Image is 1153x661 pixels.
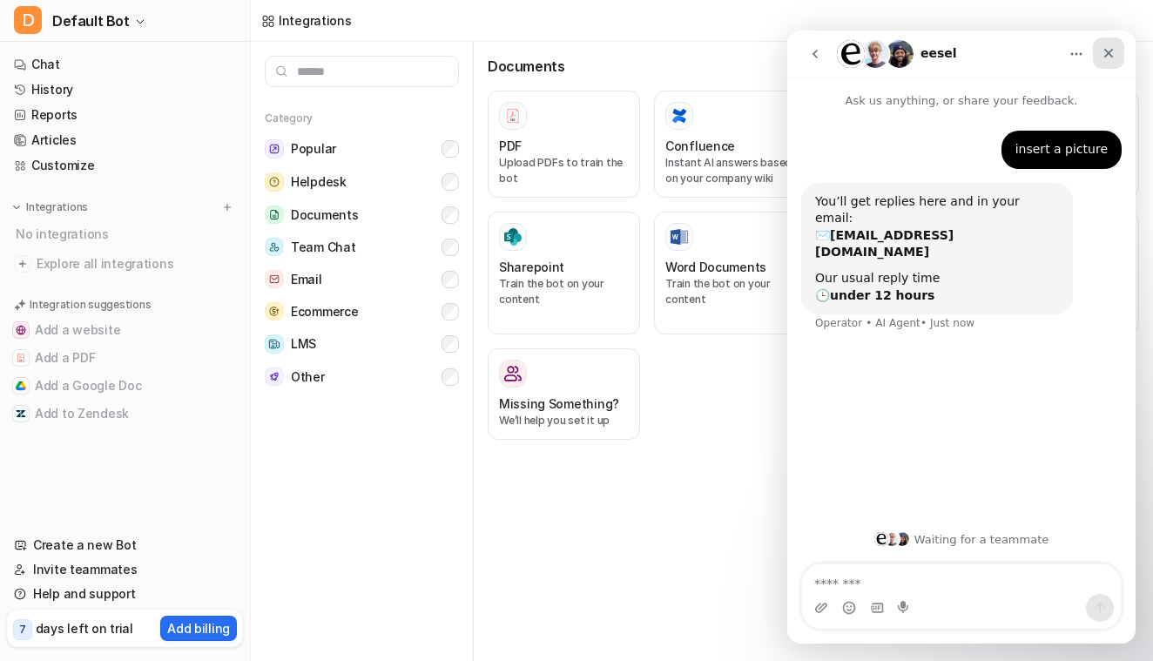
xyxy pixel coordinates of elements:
div: Integrations [279,11,352,30]
img: Missing Something? [504,365,522,382]
p: 7 [19,622,26,637]
h3: Documents [488,56,1139,77]
img: Documents [265,206,284,224]
img: Email [265,270,284,288]
img: expand menu [10,201,23,213]
p: Integrations [26,200,88,214]
img: Ecommerce [265,302,284,320]
button: Integrations [7,199,93,216]
button: Missing Something?Missing Something?We’ll help you set it up [488,348,640,440]
h3: Sharepoint [499,258,564,276]
img: Add a PDF [16,353,26,363]
span: LMS [291,335,316,353]
img: Sharepoint [504,228,522,246]
h3: Confluence [665,137,735,155]
img: Confluence [671,107,688,125]
p: Train the bot on your content [499,276,629,307]
button: Word DocumentsWord DocumentsTrain the bot on your content [654,212,806,334]
button: Add a Google DocAdd a Google Doc [7,372,243,400]
p: Train the bot on your content [665,276,795,307]
img: Other [265,368,284,386]
img: Add to Zendesk [16,408,26,419]
span: Team Chat [291,239,355,256]
img: Popular [265,139,284,159]
a: Chat [7,52,243,77]
p: We’ll help you set it up [499,413,629,428]
button: SharepointSharepointTrain the bot on your content [488,212,640,334]
img: menu_add.svg [221,201,233,213]
p: Add billing [167,619,230,637]
a: Invite teammates [7,557,243,582]
h5: Category [265,111,459,125]
h3: PDF [499,137,522,155]
span: Other [291,368,325,386]
span: Email [291,271,322,288]
button: Add a PDFAdd a PDF [7,344,243,372]
button: PDFPDFUpload PDFs to train the bot [488,91,640,198]
button: HelpdeskHelpdesk [265,165,459,199]
button: PopularPopular [265,132,459,165]
button: ConfluenceConfluenceInstant AI answers based on your company wiki [654,91,806,198]
img: PDF [504,107,522,124]
button: Add billing [160,616,237,641]
a: Create a new Bot [7,533,243,557]
button: LMSLMS [265,327,459,361]
a: Reports [7,103,243,127]
a: History [7,78,243,102]
img: LMS [265,334,284,354]
p: Integration suggestions [30,297,151,313]
span: D [14,6,42,34]
span: Default Bot [52,9,130,33]
button: OtherOther [265,361,459,393]
a: Explore all integrations [7,252,243,276]
p: days left on trial [36,619,133,637]
a: Integrations [261,11,352,30]
p: Instant AI answers based on your company wiki [665,155,795,186]
img: Add a website [16,325,26,335]
span: Ecommerce [291,303,358,320]
p: Upload PDFs to train the bot [499,155,629,186]
button: Add to ZendeskAdd to Zendesk [7,400,243,428]
h3: Word Documents [665,258,766,276]
img: Add a Google Doc [16,381,26,391]
a: Help and support [7,582,243,606]
span: Helpdesk [291,173,347,191]
button: DocumentsDocuments [265,199,459,231]
img: explore all integrations [14,255,31,273]
span: Explore all integrations [37,250,236,278]
span: Documents [291,206,358,224]
button: EcommerceEcommerce [265,295,459,327]
a: Customize [7,153,243,178]
iframe: Intercom live chat [787,30,1136,644]
button: EmailEmail [265,263,459,295]
h3: Missing Something? [499,395,619,413]
button: Add a websiteAdd a website [7,316,243,344]
img: Team Chat [265,238,284,256]
div: No integrations [10,219,243,248]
